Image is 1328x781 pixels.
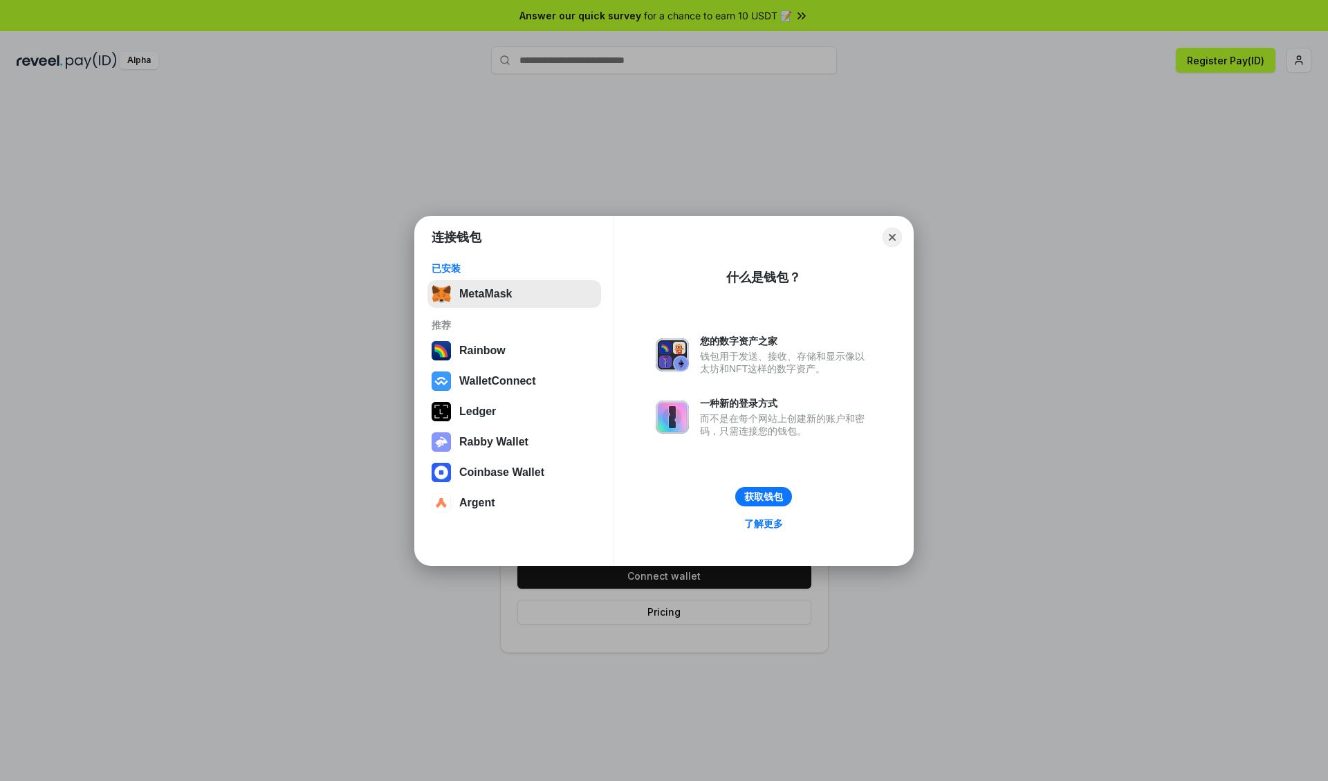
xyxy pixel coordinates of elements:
[432,463,451,482] img: svg+xml,%3Csvg%20width%3D%2228%22%20height%3D%2228%22%20viewBox%3D%220%200%2028%2028%22%20fill%3D...
[459,375,536,387] div: WalletConnect
[432,262,597,275] div: 已安装
[459,288,512,300] div: MetaMask
[700,350,871,375] div: 钱包用于发送、接收、存储和显示像以太坊和NFT这样的数字资产。
[432,284,451,304] img: svg+xml,%3Csvg%20fill%3D%22none%22%20height%3D%2233%22%20viewBox%3D%220%200%2035%2033%22%20width%...
[735,487,792,506] button: 获取钱包
[459,405,496,418] div: Ledger
[736,515,791,533] a: 了解更多
[427,367,601,395] button: WalletConnect
[432,319,597,331] div: 推荐
[883,228,902,247] button: Close
[432,432,451,452] img: svg+xml,%3Csvg%20xmlns%3D%22http%3A%2F%2Fwww.w3.org%2F2000%2Fsvg%22%20fill%3D%22none%22%20viewBox...
[700,412,871,437] div: 而不是在每个网站上创建新的账户和密码，只需连接您的钱包。
[459,466,544,479] div: Coinbase Wallet
[427,459,601,486] button: Coinbase Wallet
[427,398,601,425] button: Ledger
[432,229,481,246] h1: 连接钱包
[459,497,495,509] div: Argent
[700,397,871,410] div: 一种新的登录方式
[744,490,783,503] div: 获取钱包
[427,280,601,308] button: MetaMask
[432,402,451,421] img: svg+xml,%3Csvg%20xmlns%3D%22http%3A%2F%2Fwww.w3.org%2F2000%2Fsvg%22%20width%3D%2228%22%20height%3...
[427,337,601,365] button: Rainbow
[744,517,783,530] div: 了解更多
[726,269,801,286] div: 什么是钱包？
[427,428,601,456] button: Rabby Wallet
[427,489,601,517] button: Argent
[432,371,451,391] img: svg+xml,%3Csvg%20width%3D%2228%22%20height%3D%2228%22%20viewBox%3D%220%200%2028%2028%22%20fill%3D...
[656,338,689,371] img: svg+xml,%3Csvg%20xmlns%3D%22http%3A%2F%2Fwww.w3.org%2F2000%2Fsvg%22%20fill%3D%22none%22%20viewBox...
[656,401,689,434] img: svg+xml,%3Csvg%20xmlns%3D%22http%3A%2F%2Fwww.w3.org%2F2000%2Fsvg%22%20fill%3D%22none%22%20viewBox...
[700,335,871,347] div: 您的数字资产之家
[459,436,528,448] div: Rabby Wallet
[432,341,451,360] img: svg+xml,%3Csvg%20width%3D%22120%22%20height%3D%22120%22%20viewBox%3D%220%200%20120%20120%22%20fil...
[432,493,451,513] img: svg+xml,%3Csvg%20width%3D%2228%22%20height%3D%2228%22%20viewBox%3D%220%200%2028%2028%22%20fill%3D...
[459,344,506,357] div: Rainbow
